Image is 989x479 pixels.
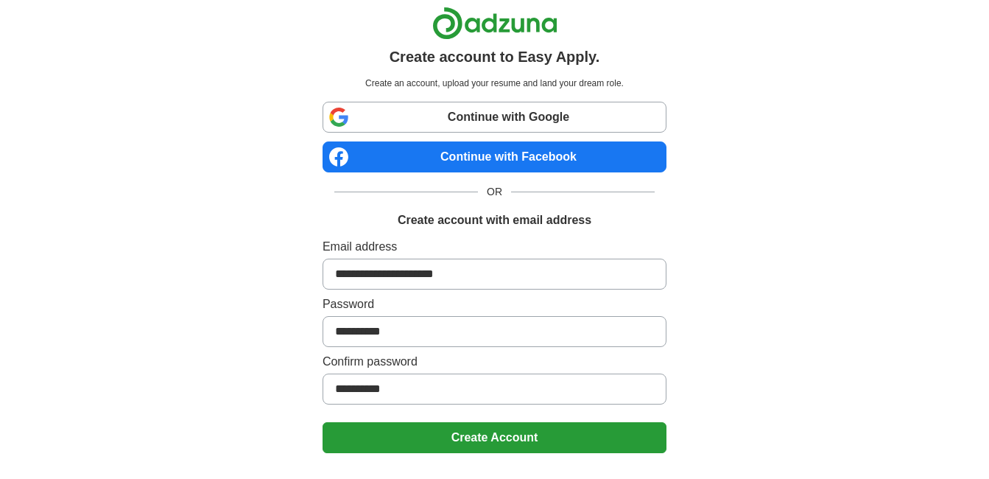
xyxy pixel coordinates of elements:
label: Email address [323,238,666,256]
h1: Create account to Easy Apply. [390,46,600,68]
span: OR [478,184,511,200]
button: Create Account [323,422,666,453]
p: Create an account, upload your resume and land your dream role. [325,77,664,90]
a: Continue with Facebook [323,141,666,172]
img: Adzuna logo [432,7,557,40]
h1: Create account with email address [398,211,591,229]
a: Continue with Google [323,102,666,133]
label: Confirm password [323,353,666,371]
label: Password [323,296,666,313]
